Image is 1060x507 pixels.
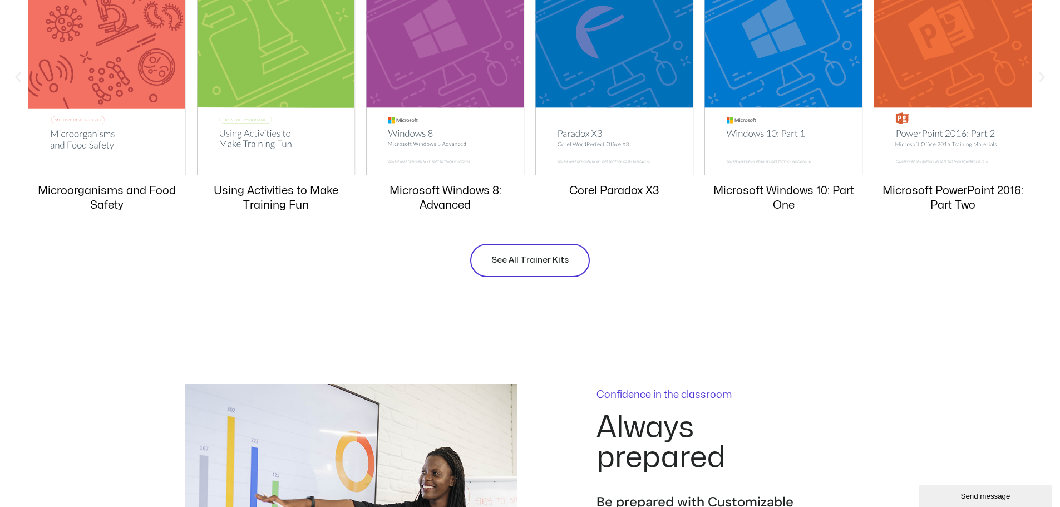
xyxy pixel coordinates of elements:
a: Microsoft Windows 10: Part One [713,185,854,210]
h2: Always prepared [596,413,822,473]
a: Microsoft Windows 8: Advanced [390,185,501,210]
span: See All Trainer Kits [491,254,569,267]
a: Microsoft PowerPoint 2016: Part Two [882,185,1023,210]
iframe: chat widget [919,483,1054,507]
p: Confidence in the classroom [596,390,822,400]
div: Next slide [1035,70,1049,83]
div: Previous slide [11,70,25,83]
a: Microorganisms and Food Safety [38,185,176,210]
a: Corel Paradox X3 [569,185,659,196]
a: Using Activities to Make Training Fun [214,185,338,210]
a: See All Trainer Kits [470,244,590,277]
